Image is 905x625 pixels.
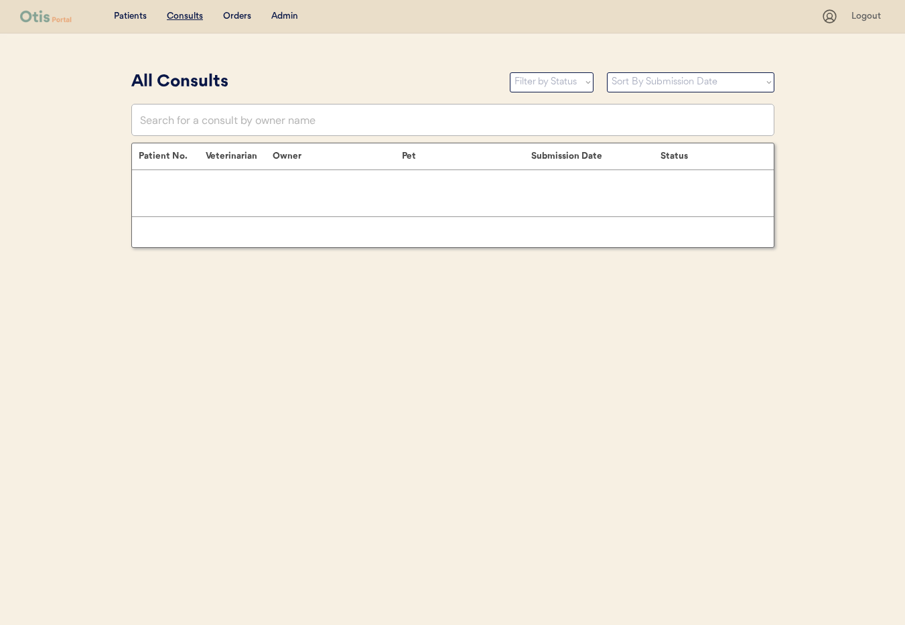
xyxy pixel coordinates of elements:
[402,151,531,161] div: Pet
[131,70,496,95] div: All Consults
[114,10,147,23] div: Patients
[131,104,774,136] input: Search for a consult by owner name
[223,10,251,23] div: Orders
[531,151,660,161] div: Submission Date
[660,151,760,161] div: Status
[851,10,885,23] div: Logout
[139,151,206,161] div: Patient No.
[167,11,203,21] u: Consults
[273,151,402,161] div: Owner
[206,151,273,161] div: Veterinarian
[271,10,298,23] div: Admin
